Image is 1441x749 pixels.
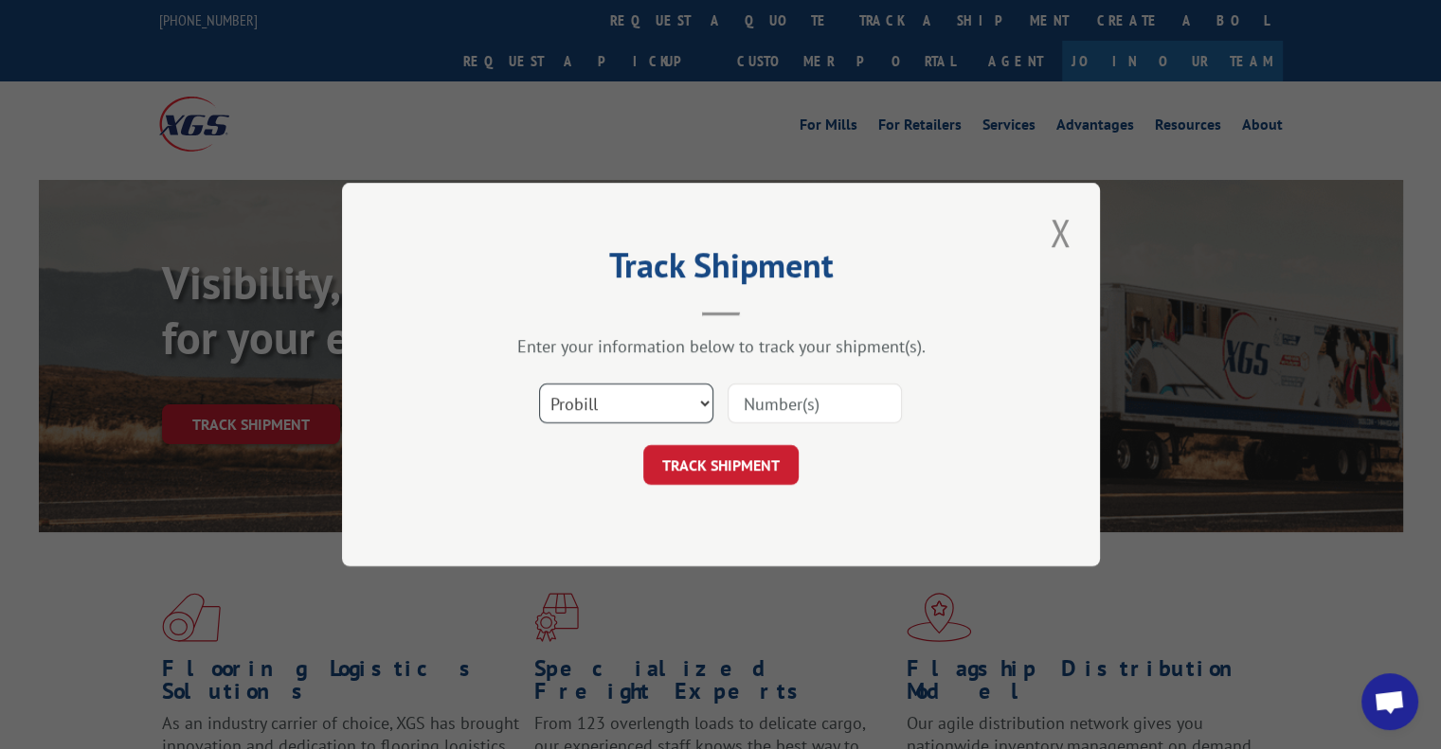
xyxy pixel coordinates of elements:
input: Number(s) [728,383,902,423]
button: TRACK SHIPMENT [643,445,799,485]
a: Open chat [1361,673,1418,730]
h2: Track Shipment [437,252,1005,288]
button: Close modal [1044,206,1076,259]
div: Enter your information below to track your shipment(s). [437,335,1005,357]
